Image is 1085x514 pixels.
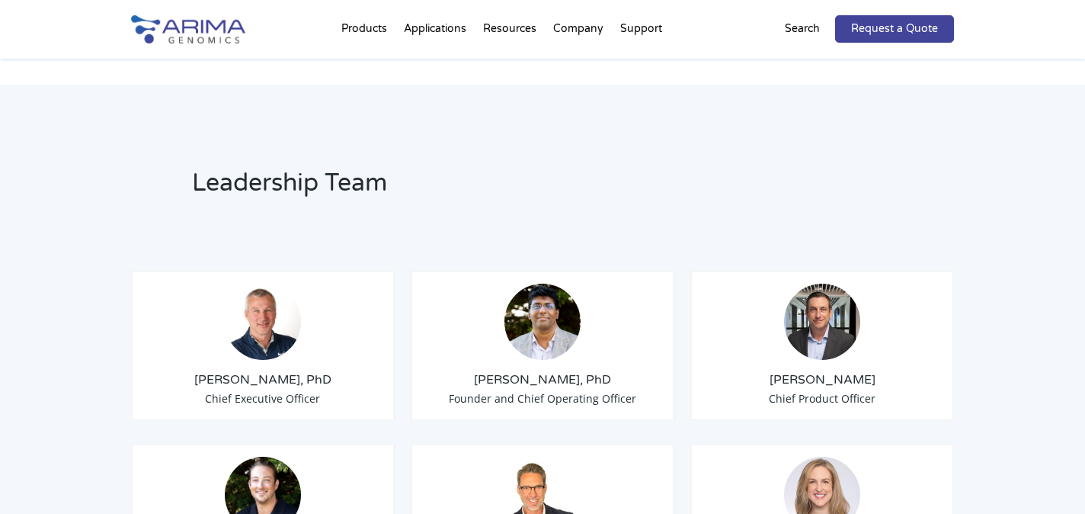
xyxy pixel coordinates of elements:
span: Founder and Chief Operating Officer [449,391,636,406]
p: Search [785,19,820,39]
img: Sid-Selvaraj_Arima-Genomics.png [504,284,581,360]
h3: [PERSON_NAME] [703,371,941,388]
img: Tom-Willis.jpg [225,284,301,360]
span: Chief Product Officer [769,391,875,406]
span: Chief Executive Officer [205,391,320,406]
img: Arima-Genomics-logo [131,15,245,43]
img: Chris-Roberts.jpg [784,284,860,360]
a: Request a Quote [835,15,954,43]
h3: [PERSON_NAME], PhD [144,371,382,388]
h2: Leadership Team [192,166,737,212]
h3: [PERSON_NAME], PhD [424,371,661,388]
